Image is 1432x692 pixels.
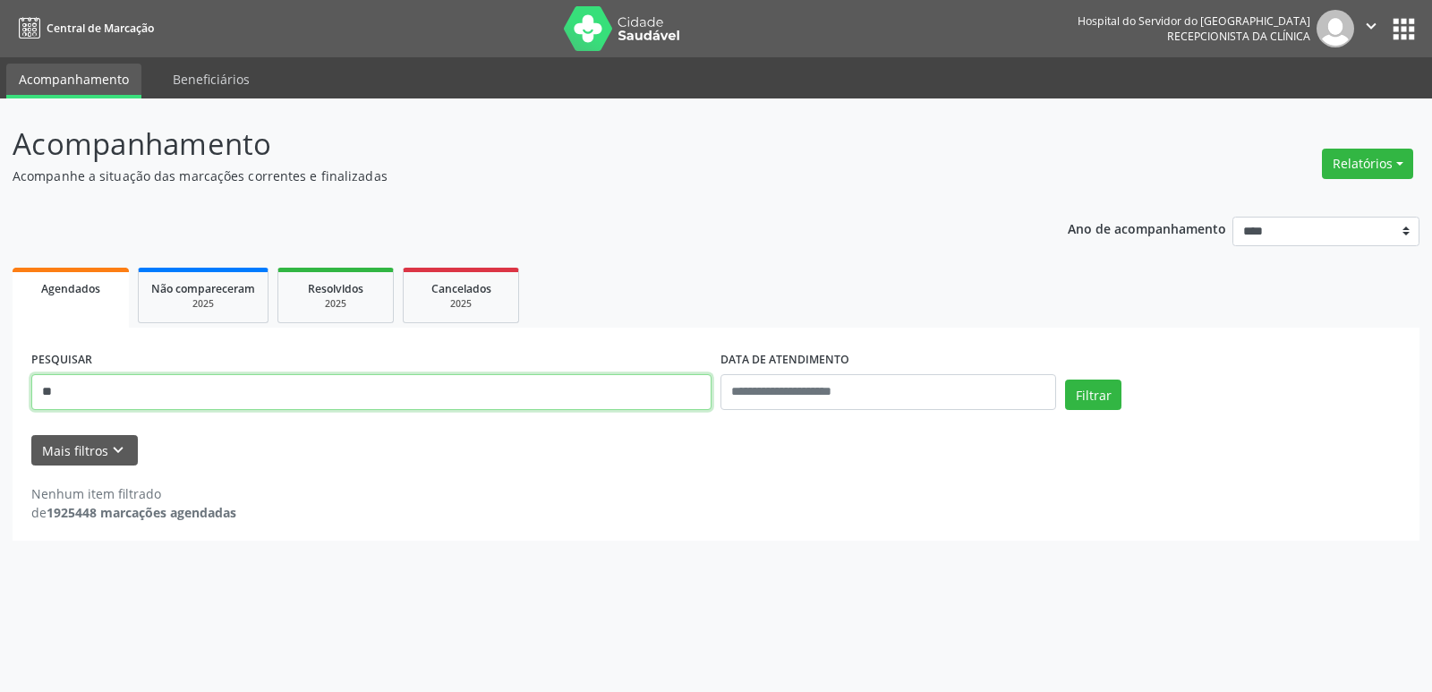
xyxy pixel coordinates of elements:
[416,297,506,311] div: 2025
[151,297,255,311] div: 2025
[13,122,997,167] p: Acompanhamento
[431,281,491,296] span: Cancelados
[1317,10,1354,47] img: img
[308,281,363,296] span: Resolvidos
[160,64,262,95] a: Beneficiários
[13,13,154,43] a: Central de Marcação
[291,297,380,311] div: 2025
[1078,13,1310,29] div: Hospital do Servidor do [GEOGRAPHIC_DATA]
[1167,29,1310,44] span: Recepcionista da clínica
[151,281,255,296] span: Não compareceram
[31,484,236,503] div: Nenhum item filtrado
[1388,13,1419,45] button: apps
[41,281,100,296] span: Agendados
[1354,10,1388,47] button: 
[47,21,154,36] span: Central de Marcação
[47,504,236,521] strong: 1925448 marcações agendadas
[1322,149,1413,179] button: Relatórios
[1065,380,1121,410] button: Filtrar
[720,346,849,374] label: DATA DE ATENDIMENTO
[6,64,141,98] a: Acompanhamento
[13,167,997,185] p: Acompanhe a situação das marcações correntes e finalizadas
[31,435,138,466] button: Mais filtroskeyboard_arrow_down
[1068,217,1226,239] p: Ano de acompanhamento
[1361,16,1381,36] i: 
[31,503,236,522] div: de
[108,440,128,460] i: keyboard_arrow_down
[31,346,92,374] label: PESQUISAR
